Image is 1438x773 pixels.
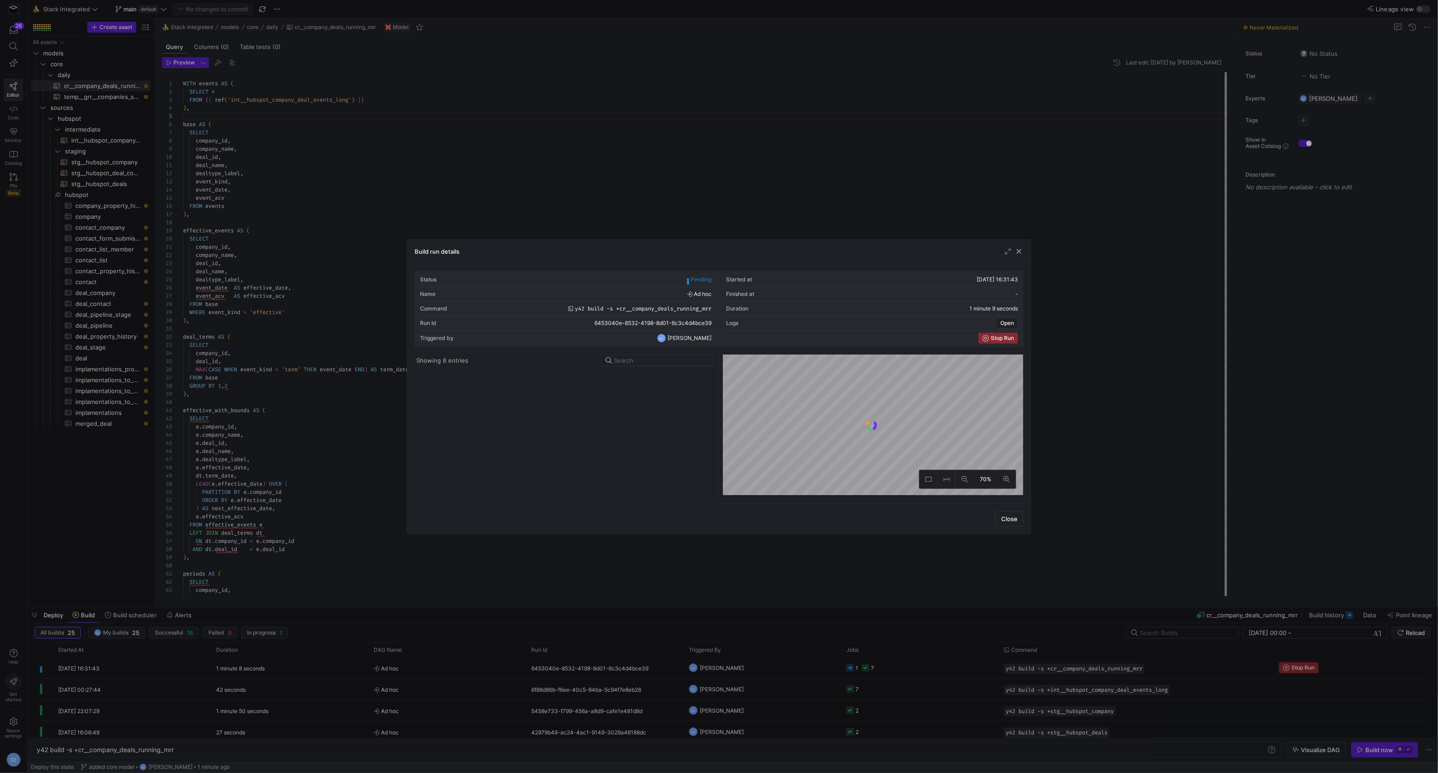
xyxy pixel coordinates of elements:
[614,357,707,364] input: Search
[575,305,712,312] span: y42 build -s +cr__company_deals_running_mrr
[1001,515,1018,522] span: Close
[595,320,712,326] span: 6453040e-8532-4198-8d01-6c3c4d4bce39
[726,291,755,297] div: Finished at
[420,276,436,283] div: Status
[657,334,666,343] div: DZ
[687,291,712,297] span: Ad hoc
[420,305,447,312] div: Command
[691,276,712,283] span: Pending
[977,276,1018,283] span: [DATE] 16:31:43
[978,333,1018,344] button: Stop Run
[865,419,878,432] img: logo.gif
[416,357,468,364] div: Showing 8 entries
[974,470,998,488] button: 70%
[415,248,460,255] h3: Build run details
[995,511,1023,527] button: Close
[996,318,1018,329] button: Open
[420,291,435,297] div: Name
[726,305,749,312] div: Duration
[726,320,739,326] div: Logs
[420,320,436,326] div: Run Id
[991,335,1014,341] span: Stop Run
[1015,290,1018,297] span: -
[1000,320,1014,326] span: Open
[978,474,993,484] span: 70%
[420,335,454,341] div: Triggered by
[668,335,712,341] span: [PERSON_NAME]
[726,276,752,283] div: Started at
[969,305,1018,312] y42-duration: 1 minute 9 seconds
